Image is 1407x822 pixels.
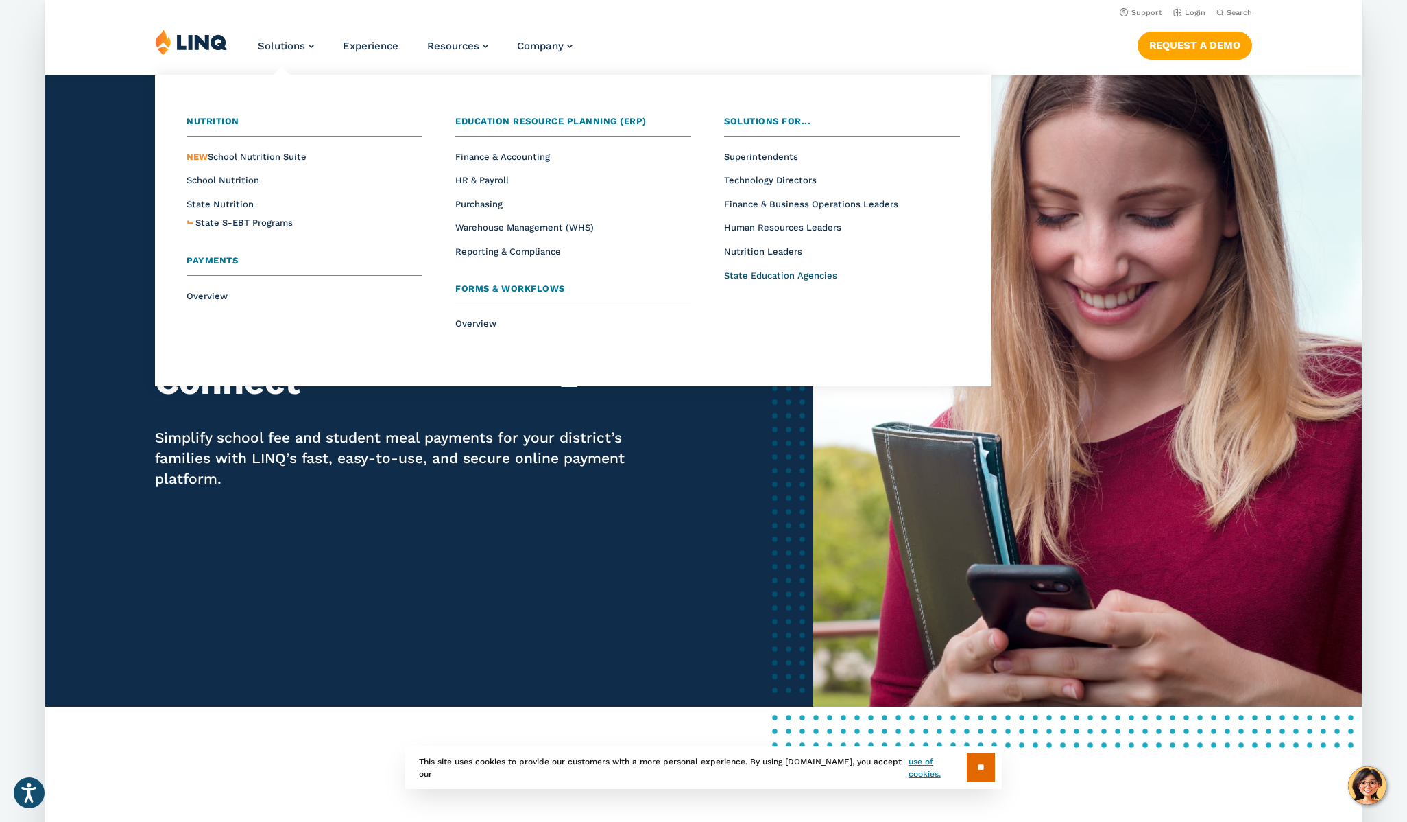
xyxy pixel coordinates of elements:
a: State S-EBT Programs [195,216,293,231]
a: Finance & Business Operations Leaders [724,199,898,209]
a: Purchasing [455,199,503,209]
a: Experience [343,40,398,52]
a: NEWSchool Nutrition Suite [187,152,306,162]
a: Payments [187,254,422,276]
a: Company [517,40,573,52]
a: Education Resource Planning (ERP) [455,115,691,137]
a: Solutions [258,40,314,52]
a: Resources [427,40,488,52]
button: Hello, have a question? Let’s chat. [1348,766,1386,805]
span: Payments [187,255,238,266]
a: Login [1173,8,1205,17]
a: Forms & Workflows [455,282,691,304]
a: Human Resources Leaders [724,222,841,233]
a: School Nutrition [187,175,259,185]
a: Overview [187,291,228,301]
a: Request a Demo [1138,32,1252,59]
a: Support [1120,8,1162,17]
span: School Nutrition Suite [187,152,306,162]
span: Forms & Workflows [455,283,565,294]
a: Superintendents [724,152,798,162]
p: Simplify school fee and student meal payments for your district’s families with LINQ’s fast, easy... [155,427,674,489]
span: Solutions for... [724,116,810,126]
span: Education Resource Planning (ERP) [455,116,647,126]
span: State S-EBT Programs [195,218,293,228]
a: use of cookies. [909,755,967,780]
span: Solutions [258,40,305,52]
span: Search [1227,8,1252,17]
img: LINQ Payments [813,75,1362,707]
a: Technology Directors [724,175,817,185]
span: Nutrition [187,116,239,126]
a: Finance & Accounting [455,152,550,162]
a: Nutrition [187,115,422,137]
h2: Accept School Fee & Student Meal Payments with LINQ Connect [155,279,674,402]
a: Reporting & Compliance [455,246,561,257]
a: State Nutrition [187,199,254,209]
a: Warehouse Management (WHS) [455,222,594,233]
a: State Education Agencies [724,270,837,281]
a: Overview [455,318,496,329]
a: Solutions for... [724,115,960,137]
nav: Button Navigation [1138,29,1252,59]
nav: Utility Navigation [45,4,1362,19]
div: This site uses cookies to provide our customers with a more personal experience. By using [DOMAIN... [405,746,1002,789]
button: Open Search Bar [1216,8,1252,18]
span: NEW [187,152,208,162]
span: Resources [427,40,479,52]
img: LINQ | K‑12 Software [155,29,228,55]
a: HR & Payroll [455,175,509,185]
a: Nutrition Leaders [724,246,802,257]
span: Company [517,40,564,52]
nav: Primary Navigation [258,29,573,74]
